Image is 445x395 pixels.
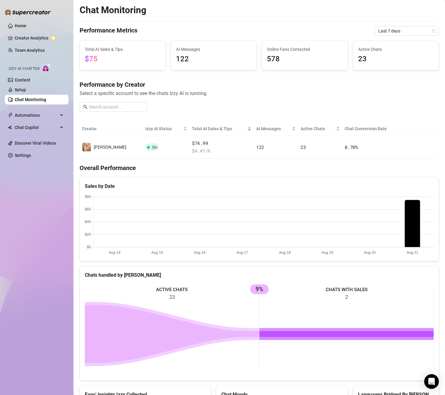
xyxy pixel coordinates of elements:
[15,48,45,53] a: Team Analytics
[143,122,189,136] th: Izzy AI Status
[358,46,434,53] span: Active Chats
[15,23,26,28] a: Home
[8,125,12,130] img: Chat Copilot
[80,89,439,97] span: Select a specific account to see the chats Izzy AI is running.
[15,153,31,158] a: Settings
[432,29,436,33] span: calendar
[85,271,434,279] div: Chats handled by [PERSON_NAME]
[342,122,403,136] th: Chat Conversion Rate
[301,144,306,150] span: 23
[15,123,58,132] span: Chat Copilot
[15,78,30,82] a: Content
[189,122,254,136] th: Total AI Sales & Tips
[176,53,252,65] span: 122
[5,9,51,15] img: logo-BBDzfeDw.svg
[8,113,13,118] span: thunderbolt
[80,164,439,172] h4: Overall Performance
[176,46,252,53] span: AI Messages
[192,140,251,147] span: $74.99
[192,147,251,155] span: $ 4.41 /h
[358,53,434,65] span: 23
[424,374,439,389] div: Open Intercom Messenger
[82,143,91,151] img: Anthia
[267,46,343,53] span: Online Fans Contacted
[15,33,64,43] a: Creator Analytics exclamation-circle
[80,80,439,89] h4: Performance by Creator
[80,122,143,136] th: Creator
[254,122,298,136] th: AI Messages
[83,105,88,109] span: search
[15,97,46,102] a: Chat Monitoring
[85,182,434,190] div: Sales by Date
[301,125,335,132] span: Active Chats
[85,55,98,63] span: $75
[256,144,264,150] span: 122
[267,53,343,65] span: 578
[9,66,39,72] span: Izzy AI Chatter
[42,63,51,72] img: AI Chatter
[85,46,161,53] span: Total AI Sales & Tips
[80,4,146,16] h2: Chat Monitoring
[15,110,58,120] span: Automations
[145,125,182,132] span: Izzy AI Status
[80,26,137,36] h4: Performance Metrics
[152,145,157,150] span: On
[94,145,126,150] span: [PERSON_NAME]
[345,144,358,150] span: 8.70 %
[378,26,435,36] span: Last 7 days
[89,104,144,110] input: Search account...
[192,125,246,132] span: Total AI Sales & Tips
[298,122,342,136] th: Active Chats
[15,141,56,146] a: Discover Viral Videos
[256,125,291,132] span: AI Messages
[15,87,26,92] a: Setup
